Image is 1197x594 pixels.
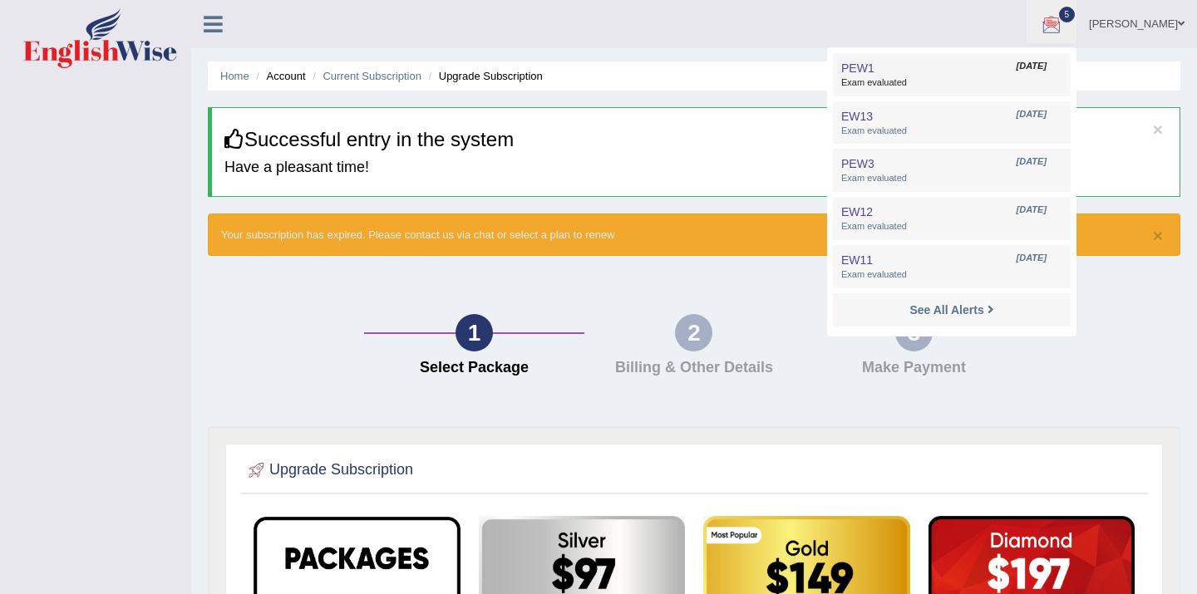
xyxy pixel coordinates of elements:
li: Account [252,68,305,84]
span: [DATE] [1017,108,1047,121]
div: Your subscription has expired. Please contact us via chat or select a plan to renew [208,214,1180,256]
span: PEW1 [841,61,874,75]
span: [DATE] [1017,60,1047,73]
button: × [1153,227,1163,244]
span: EW12 [841,205,873,218]
a: EW12 [DATE] Exam evaluated [837,201,1066,236]
a: PEW3 [DATE] Exam evaluated [837,153,1066,188]
h3: Successful entry in the system [224,129,1167,150]
h4: Make Payment [812,360,1015,376]
span: Exam evaluated [841,125,1062,138]
a: Home [220,70,249,82]
span: Exam evaluated [841,220,1062,233]
span: [DATE] [1017,155,1047,169]
span: 5 [1059,7,1076,22]
div: 1 [456,314,493,351]
a: PEW1 [DATE] Exam evaluated [837,57,1066,92]
h2: Upgrade Subscription [244,458,413,483]
h4: Billing & Other Details [593,360,796,376]
a: Current Subscription [323,70,421,82]
span: Exam evaluated [841,268,1062,282]
span: Exam evaluated [841,76,1062,90]
span: [DATE] [1017,252,1047,265]
a: EW11 [DATE] Exam evaluated [837,249,1066,284]
span: PEW3 [841,157,874,170]
h4: Select Package [372,360,575,376]
strong: See All Alerts [909,303,983,317]
span: [DATE] [1017,204,1047,217]
button: × [1153,120,1163,138]
span: EW13 [841,110,873,123]
div: 2 [675,314,712,351]
h4: Have a pleasant time! [224,160,1167,176]
a: EW13 [DATE] Exam evaluated [837,106,1066,140]
li: Upgrade Subscription [425,68,543,84]
a: See All Alerts [905,301,997,319]
span: Exam evaluated [841,172,1062,185]
span: EW11 [841,253,873,267]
